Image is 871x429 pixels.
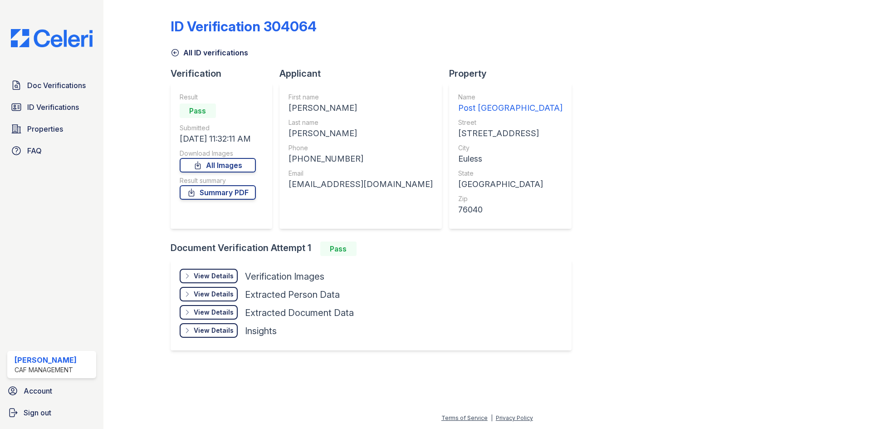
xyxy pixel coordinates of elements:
div: Extracted Document Data [245,306,354,319]
div: [STREET_ADDRESS] [458,127,563,140]
a: Terms of Service [441,414,488,421]
a: Properties [7,120,96,138]
div: CAF Management [15,365,77,375]
div: ID Verification 304064 [171,18,317,35]
div: [DATE] 11:32:11 AM [180,133,256,145]
div: Last name [289,118,433,127]
div: | [491,414,493,421]
a: Summary PDF [180,185,256,200]
div: Result summary [180,176,256,185]
div: Result [180,93,256,102]
div: Pass [180,104,216,118]
div: 76040 [458,203,563,216]
div: City [458,143,563,153]
div: [PERSON_NAME] [15,355,77,365]
img: CE_Logo_Blue-a8612792a0a2168367f1c8372b55b34899dd931a85d93a1a3d3e32e68fde9ad4.png [4,29,100,47]
a: FAQ [7,142,96,160]
div: [PERSON_NAME] [289,102,433,114]
a: Privacy Policy [496,414,533,421]
div: View Details [194,308,234,317]
div: Street [458,118,563,127]
div: [PHONE_NUMBER] [289,153,433,165]
a: Sign out [4,404,100,422]
span: Properties [27,123,63,134]
div: Pass [320,242,357,256]
a: Doc Verifications [7,76,96,94]
div: [PERSON_NAME] [289,127,433,140]
div: Zip [458,194,563,203]
span: Sign out [24,407,51,418]
div: Property [449,67,579,80]
span: Account [24,385,52,396]
div: View Details [194,290,234,299]
div: Insights [245,325,277,337]
div: Euless [458,153,563,165]
div: Verification Images [245,270,324,283]
div: [GEOGRAPHIC_DATA] [458,178,563,191]
a: Account [4,382,100,400]
a: Name Post [GEOGRAPHIC_DATA] [458,93,563,114]
div: Email [289,169,433,178]
div: Name [458,93,563,102]
div: Applicant [279,67,449,80]
div: View Details [194,326,234,335]
a: All Images [180,158,256,173]
span: FAQ [27,145,42,156]
div: Phone [289,143,433,153]
div: Verification [171,67,279,80]
div: [EMAIL_ADDRESS][DOMAIN_NAME] [289,178,433,191]
a: ID Verifications [7,98,96,116]
a: All ID verifications [171,47,248,58]
span: ID Verifications [27,102,79,113]
div: Download Images [180,149,256,158]
div: Extracted Person Data [245,288,340,301]
div: Submitted [180,123,256,133]
div: First name [289,93,433,102]
div: Post [GEOGRAPHIC_DATA] [458,102,563,114]
div: State [458,169,563,178]
span: Doc Verifications [27,80,86,91]
div: View Details [194,271,234,281]
div: Document Verification Attempt 1 [171,242,579,256]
